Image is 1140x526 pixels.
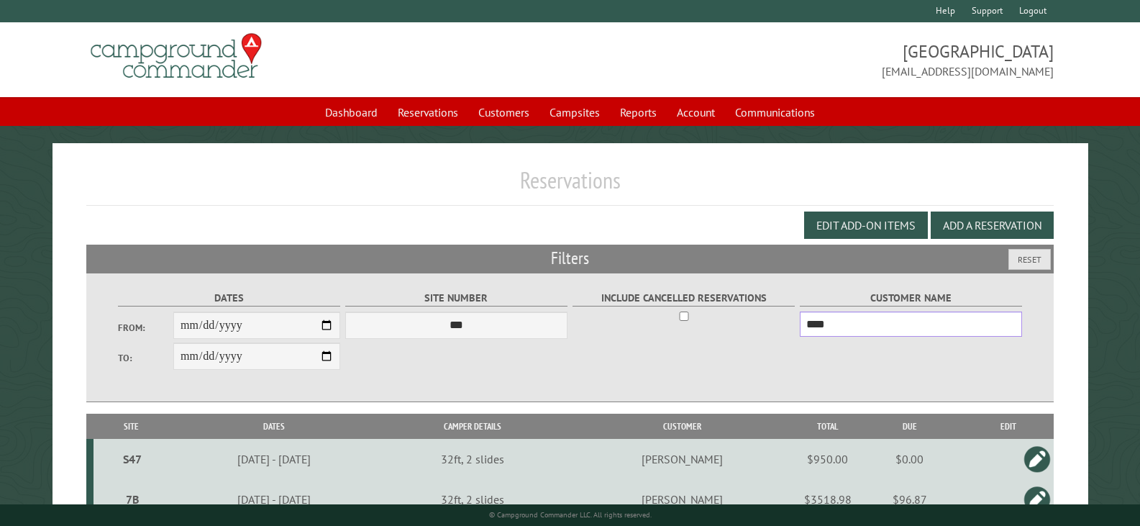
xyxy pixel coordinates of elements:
td: $3518.98 [799,479,857,520]
label: Customer Name [800,290,1023,307]
label: To: [118,351,173,365]
th: Edit [963,414,1054,439]
th: Dates [168,414,380,439]
div: [DATE] - [DATE] [170,452,378,466]
td: $96.87 [857,479,963,520]
td: [PERSON_NAME] [565,479,799,520]
td: 32ft, 2 slides [380,439,565,479]
a: Account [668,99,724,126]
td: 32ft, 2 slides [380,479,565,520]
button: Edit Add-on Items [804,212,928,239]
td: [PERSON_NAME] [565,439,799,479]
th: Site [94,414,168,439]
label: Include Cancelled Reservations [573,290,795,307]
small: © Campground Commander LLC. All rights reserved. [489,510,652,520]
label: From: [118,321,173,335]
a: Reports [611,99,665,126]
a: Campsites [541,99,608,126]
label: Dates [118,290,341,307]
th: Total [799,414,857,439]
div: 7B [99,492,166,507]
h1: Reservations [86,166,1054,206]
div: S47 [99,452,166,466]
button: Add a Reservation [931,212,1054,239]
th: Due [857,414,963,439]
th: Customer [565,414,799,439]
td: $0.00 [857,439,963,479]
h2: Filters [86,245,1054,272]
th: Camper Details [380,414,565,439]
label: Site Number [345,290,568,307]
a: Dashboard [316,99,386,126]
a: Reservations [389,99,467,126]
div: [DATE] - [DATE] [170,492,378,507]
a: Customers [470,99,538,126]
td: $950.00 [799,439,857,479]
img: Campground Commander [86,28,266,84]
span: [GEOGRAPHIC_DATA] [EMAIL_ADDRESS][DOMAIN_NAME] [570,40,1054,80]
button: Reset [1008,249,1051,270]
a: Communications [726,99,824,126]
